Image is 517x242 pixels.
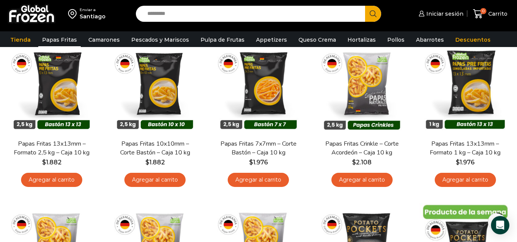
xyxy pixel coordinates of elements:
a: Appetizers [252,32,291,47]
span: $ [42,159,46,166]
span: $ [352,159,356,166]
a: Pescados y Mariscos [127,32,193,47]
a: Agregar al carrito: “Papas Fritas 13x13mm - Formato 2,5 kg - Caja 10 kg” [21,173,82,187]
img: address-field-icon.svg [68,7,80,20]
a: Papas Fritas Crinkle – Corte Acordeón – Caja 10 kg [321,140,403,157]
span: Carrito [486,10,507,18]
a: Papas Fritas [38,32,81,47]
div: Enviar a [80,7,106,13]
a: Descuentos [452,32,494,47]
a: Papas Fritas 10x10mm – Corte Bastón – Caja 10 kg [114,140,196,157]
a: Camarones [85,32,124,47]
span: Iniciar sesión [424,10,463,18]
span: $ [145,159,149,166]
a: Hortalizas [344,32,380,47]
bdi: 1.976 [456,159,475,166]
button: Search button [365,6,381,22]
a: Agregar al carrito: “Papas Fritas 13x13mm - Formato 1 kg - Caja 10 kg” [435,173,496,187]
a: Papas Fritas 13x13mm – Formato 2,5 kg – Caja 10 kg [10,140,93,157]
span: 0 [480,8,486,14]
bdi: 1.976 [249,159,268,166]
a: Abarrotes [412,32,448,47]
span: $ [249,159,253,166]
a: Iniciar sesión [417,6,463,21]
a: Tienda [7,32,34,47]
bdi: 1.882 [145,159,165,166]
bdi: 1.882 [42,159,62,166]
a: Agregar al carrito: “Papas Fritas 7x7mm - Corte Bastón - Caja 10 kg” [228,173,289,187]
a: Pulpa de Frutas [197,32,248,47]
span: $ [456,159,460,166]
a: Agregar al carrito: “Papas Fritas Crinkle - Corte Acordeón - Caja 10 kg” [331,173,393,187]
a: Papas Fritas 13x13mm – Formato 1 kg – Caja 10 kg [424,140,507,157]
a: Papas Fritas 7x7mm – Corte Bastón – Caja 10 kg [217,140,300,157]
a: Queso Crema [295,32,340,47]
a: 0 Carrito [471,5,509,23]
div: Open Intercom Messenger [491,216,509,234]
bdi: 2.108 [352,159,372,166]
a: Agregar al carrito: “Papas Fritas 10x10mm - Corte Bastón - Caja 10 kg” [124,173,186,187]
a: Pollos [383,32,408,47]
div: Santiago [80,13,106,20]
